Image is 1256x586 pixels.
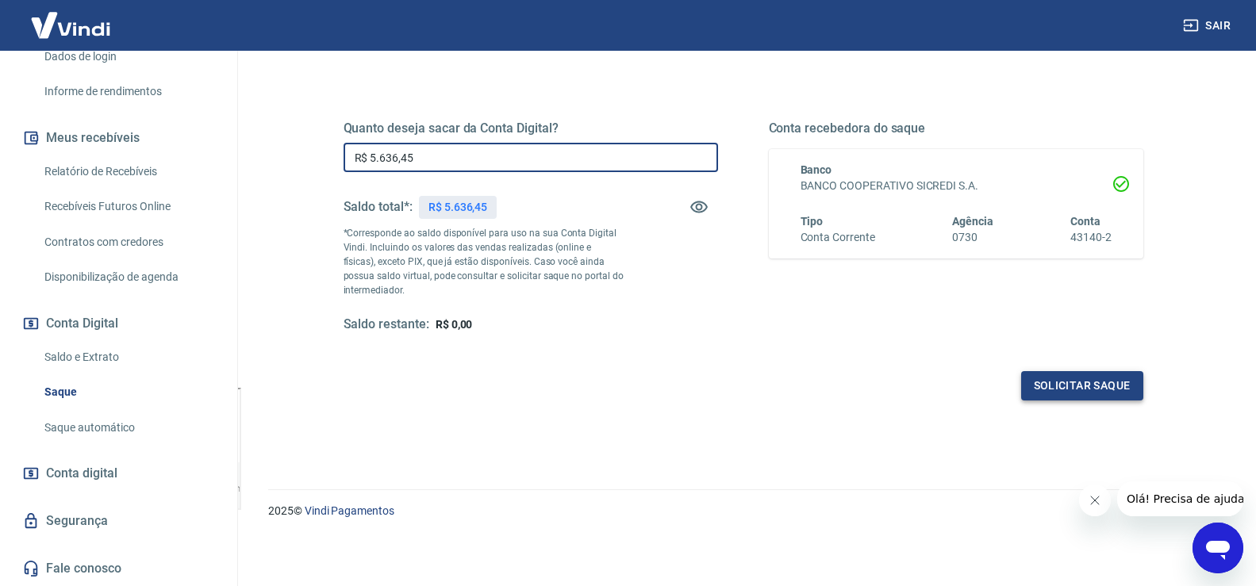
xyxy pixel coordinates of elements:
[1193,523,1243,573] iframe: Botão para abrir a janela de mensagens
[1070,229,1112,246] h6: 43140-2
[83,94,121,104] div: Domínio
[436,318,473,331] span: R$ 0,00
[769,121,1143,136] h5: Conta recebedora do saque
[38,412,218,444] a: Saque automático
[25,41,38,54] img: website_grey.svg
[19,551,218,586] a: Fale conosco
[19,1,122,49] img: Vindi
[1117,481,1243,516] iframe: Mensagem da empresa
[185,94,255,104] div: Palavras-chave
[19,504,218,538] a: Segurança
[344,316,429,333] h5: Saldo restante:
[1079,485,1111,516] iframe: Fechar mensagem
[305,504,394,517] a: Vindi Pagamentos
[268,503,1218,519] p: 2025 ©
[38,261,218,293] a: Disponibilização de agenda
[344,121,718,136] h5: Quanto deseja sacar da Conta Digital?
[66,92,79,105] img: tab_domain_overview_orange.svg
[344,226,624,297] p: *Corresponde ao saldo disponível para uso na sua Conta Digital Vindi. Incluindo os valores das ve...
[952,215,993,228] span: Agência
[428,199,487,216] p: R$ 5.636,45
[952,229,993,246] h6: 0730
[38,190,218,223] a: Recebíveis Futuros Online
[38,40,218,73] a: Dados de login
[801,178,1112,194] h6: BANCO COOPERATIVO SICREDI S.A.
[46,462,117,485] span: Conta digital
[801,229,875,246] h6: Conta Corrente
[38,341,218,373] a: Saldo e Extrato
[167,92,180,105] img: tab_keywords_by_traffic_grey.svg
[41,41,227,54] div: [PERSON_NAME]: [DOMAIN_NAME]
[19,456,218,491] a: Conta digital
[801,163,832,176] span: Banco
[344,199,413,215] h5: Saldo total*:
[19,121,218,155] button: Meus recebíveis
[1070,215,1100,228] span: Conta
[38,226,218,259] a: Contratos com credores
[38,75,218,108] a: Informe de rendimentos
[10,11,133,24] span: Olá! Precisa de ajuda?
[25,25,38,38] img: logo_orange.svg
[801,215,824,228] span: Tipo
[38,155,218,188] a: Relatório de Recebíveis
[19,306,218,341] button: Conta Digital
[1180,11,1237,40] button: Sair
[1021,371,1143,400] button: Solicitar saque
[44,25,78,38] div: v 4.0.25
[38,376,218,408] a: Saque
